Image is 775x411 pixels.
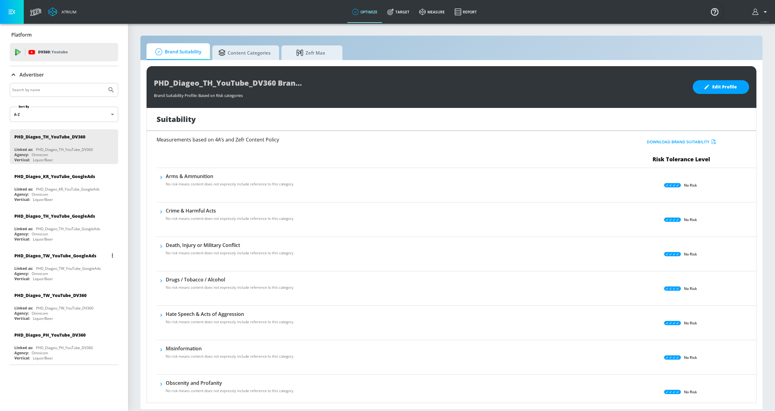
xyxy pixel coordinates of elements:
[36,306,94,311] div: PHD_Diageo_TW_YouTube_DV360
[166,250,294,256] p: No risk means content does not expressly include reference to this category.
[14,311,29,316] div: Agency:
[154,90,687,98] div: Brand Suitability Profile: Based on Risk categories
[14,157,30,163] div: Vertical:
[10,66,118,83] div: Advertiser
[157,137,556,142] h6: Measurements based on 4A’s and Zefr Content Policy
[693,80,749,94] button: Edit Profile
[166,319,294,325] p: No risk means content does not expressly include reference to this category.
[684,216,697,223] p: No Risk
[14,197,30,202] div: Vertical:
[33,157,53,163] div: Liquor/Beer
[14,276,30,281] div: Vertical:
[14,253,96,259] div: PHD_Diageo_TW_YouTube_GoogleAds
[14,306,33,311] div: Linked as:
[14,231,29,237] div: Agency:
[33,316,53,321] div: Liquor/Beer
[166,181,294,187] p: No risk means content does not expressly include reference to this category.
[705,83,737,91] span: Edit Profile
[347,1,382,23] a: optimize
[14,213,95,219] div: PHD_Diageo_TH_YouTube_GoogleAds
[11,31,32,38] p: Platform
[10,288,118,323] div: PHD_Diageo_TW_YouTube_DV360Linked as:PHD_Diageo_TW_YouTube_DV360Agency:OmnicomVertical:Liquor/Beer
[14,350,29,356] div: Agency:
[10,169,118,204] div: PHD_Diageo_KR_YouTube_GoogleAdsLinked as:PHD_Diageo_KR_YouTube_GoogleAdsAgency:OmnicomVertical:Li...
[10,43,118,61] div: DV360: Youtube
[166,173,294,191] div: Arms & AmmunitionNo risk means content does not expressly include reference to this category.
[10,327,118,362] div: PHD_Diageo_PH_YouTube_DV360Linked as:PHD_Diageo_PH_YouTube_DV360Agency:OmnicomVertical:Liquor/Beer
[14,192,29,197] div: Agency:
[36,226,100,231] div: PHD_Diageo_TH_YouTube_GoogleAds
[645,137,717,147] button: Download Brand Suitability
[12,86,104,94] input: Search by name
[36,147,93,152] div: PHD_Diageo_TH_YouTube_DV360
[36,266,101,271] div: PHD_Diageo_TW_YouTube_GoogleAds
[10,129,118,164] div: PHD_Diageo_TH_YouTube_DV360Linked as:PHD_Diageo_TH_YouTube_DV360Agency:OmnicomVertical:Liquor/Beer
[10,248,118,283] div: PHD_Diageo_TW_YouTube_GoogleAdsLinked as:PHD_Diageo_TW_YouTube_GoogleAdsAgency:OmnicomVertical:Li...
[157,114,196,124] h1: Suitability
[10,83,118,365] div: Advertiser
[14,173,95,179] div: PHD_Diageo_KR_YouTube_GoogleAds
[10,26,118,43] div: Platform
[14,356,30,361] div: Vertical:
[14,226,33,231] div: Linked as:
[51,49,68,55] p: Youtube
[166,242,294,259] div: Death, Injury or Military ConflictNo risk means content does not expressly include reference to t...
[32,350,48,356] div: Omnicom
[14,345,33,350] div: Linked as:
[166,388,294,394] p: No risk means content does not expressly include reference to this category.
[166,354,294,359] p: No risk means content does not expressly include reference to this category.
[166,380,294,397] div: Obscenity and ProfanityNo risk means content does not expressly include reference to this category.
[48,7,76,16] a: Atrium
[166,345,294,363] div: MisinformationNo risk means content does not expressly include reference to this category.
[706,3,723,20] button: Open Resource Center
[382,1,414,23] a: Target
[33,356,53,361] div: Liquor/Beer
[36,345,93,350] div: PHD_Diageo_PH_YouTube_DV360
[166,276,294,294] div: Drugs / Tobacco / AlcoholNo risk means content does not expressly include reference to this categ...
[684,354,697,361] p: No Risk
[33,237,53,242] div: Liquor/Beer
[166,173,294,180] h6: Arms & Ammunition
[166,311,294,328] div: Hate Speech & Acts of AggressionNo risk means content does not expressly include reference to thi...
[32,152,48,157] div: Omnicom
[218,45,271,60] span: Content Categories
[166,380,294,386] h6: Obscenity and Profanity
[166,276,294,283] h6: Drugs / Tobacco / Alcohol
[166,207,294,214] h6: Crime & Harmful Acts
[684,182,697,188] p: No Risk
[14,292,87,298] div: PHD_Diageo_TW_YouTube_DV360
[14,271,29,276] div: Agency:
[14,266,33,271] div: Linked as:
[33,276,53,281] div: Liquor/Beer
[14,332,86,338] div: PHD_Diageo_PH_YouTube_DV360
[14,152,29,157] div: Agency:
[10,209,118,243] div: PHD_Diageo_TH_YouTube_GoogleAdsLinked as:PHD_Diageo_TH_YouTube_GoogleAdsAgency:OmnicomVertical:Li...
[32,271,48,276] div: Omnicom
[760,20,769,23] span: v 4.32.0
[166,285,294,290] p: No risk means content does not expressly include reference to this category.
[17,105,30,109] label: Sort By
[14,147,33,152] div: Linked as:
[166,311,294,317] h6: Hate Speech & Acts of Aggression
[10,107,118,122] div: A-Z
[684,285,697,292] p: No Risk
[684,389,697,395] p: No Risk
[32,231,48,237] div: Omnicom
[166,207,294,225] div: Crime & Harmful ActsNo risk means content does not expressly include reference to this category.
[288,45,334,60] span: Zefr Max
[36,187,100,192] div: PHD_Diageo_KR_YouTube_GoogleAds
[166,242,294,248] h6: Death, Injury or Military Conflict
[14,187,33,192] div: Linked as:
[684,251,697,257] p: No Risk
[19,71,44,78] p: Advertiser
[38,49,68,55] p: DV360:
[653,155,710,163] span: Risk Tolerance Level
[414,1,450,23] a: measure
[32,311,48,316] div: Omnicom
[14,134,85,140] div: PHD_Diageo_TH_YouTube_DV360
[153,45,201,59] span: Brand Suitability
